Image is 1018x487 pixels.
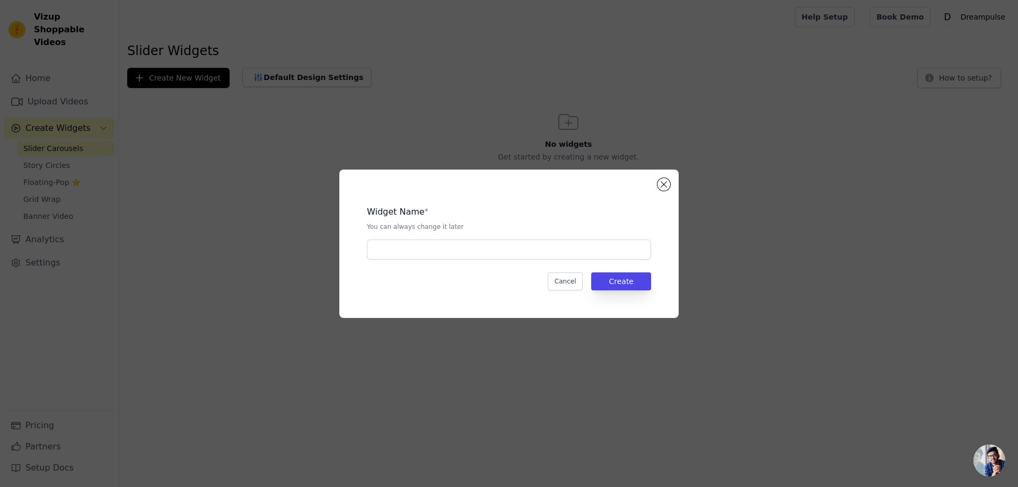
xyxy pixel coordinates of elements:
[367,206,425,218] legend: Widget Name
[591,272,651,290] button: Create
[973,445,1005,476] div: Chat abierto
[548,272,583,290] button: Cancel
[367,223,651,231] p: You can always change it later
[657,178,670,191] button: Close modal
